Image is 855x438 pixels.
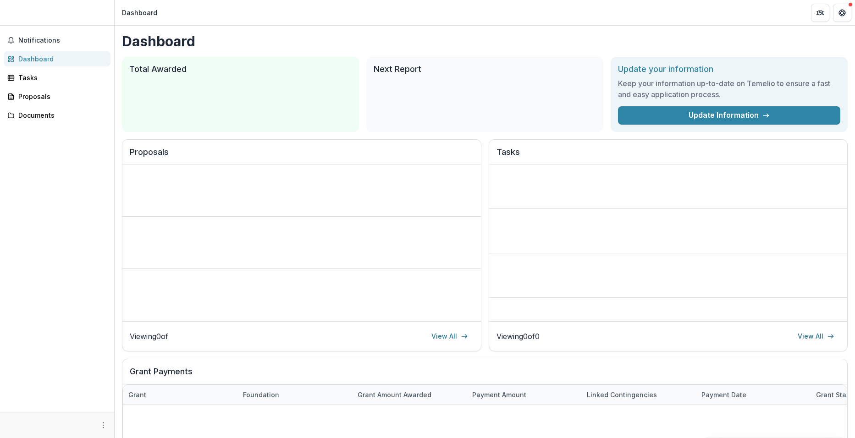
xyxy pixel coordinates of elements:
[4,70,110,85] a: Tasks
[130,367,840,384] h2: Grant Payments
[4,33,110,48] button: Notifications
[792,329,840,344] a: View All
[18,92,103,101] div: Proposals
[18,110,103,120] div: Documents
[496,331,540,342] p: Viewing 0 of 0
[496,147,840,164] h2: Tasks
[618,106,840,125] a: Update Information
[130,147,474,164] h2: Proposals
[618,78,840,100] h3: Keep your information up-to-date on Temelio to ensure a fast and easy application process.
[374,64,596,74] h2: Next Report
[18,73,103,82] div: Tasks
[618,64,840,74] h2: Update your information
[98,420,109,431] button: More
[18,37,107,44] span: Notifications
[4,108,110,123] a: Documents
[129,64,352,74] h2: Total Awarded
[4,51,110,66] a: Dashboard
[122,33,848,49] h1: Dashboard
[811,4,829,22] button: Partners
[18,54,103,64] div: Dashboard
[118,6,161,19] nav: breadcrumb
[122,8,157,17] div: Dashboard
[426,329,474,344] a: View All
[833,4,851,22] button: Get Help
[4,89,110,104] a: Proposals
[130,331,168,342] p: Viewing 0 of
